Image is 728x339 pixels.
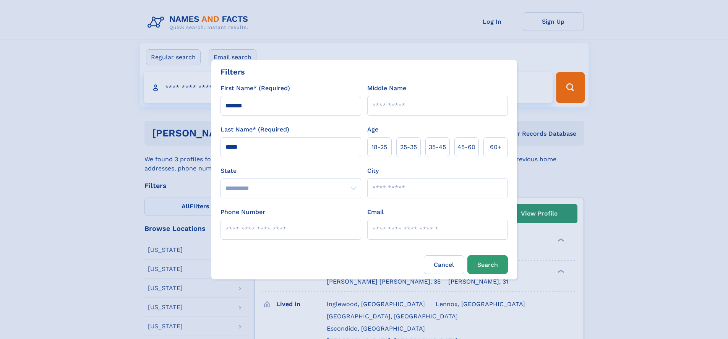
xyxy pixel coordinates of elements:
label: Cancel [424,255,464,274]
label: First Name* (Required) [221,84,290,93]
span: 25‑35 [400,143,417,152]
label: Middle Name [367,84,406,93]
label: Age [367,125,378,134]
span: 45‑60 [457,143,475,152]
div: Filters [221,66,245,78]
label: Email [367,208,384,217]
label: Phone Number [221,208,265,217]
label: City [367,166,379,175]
label: State [221,166,361,175]
button: Search [467,255,508,274]
span: 35‑45 [429,143,446,152]
span: 18‑25 [371,143,387,152]
span: 60+ [490,143,501,152]
label: Last Name* (Required) [221,125,289,134]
